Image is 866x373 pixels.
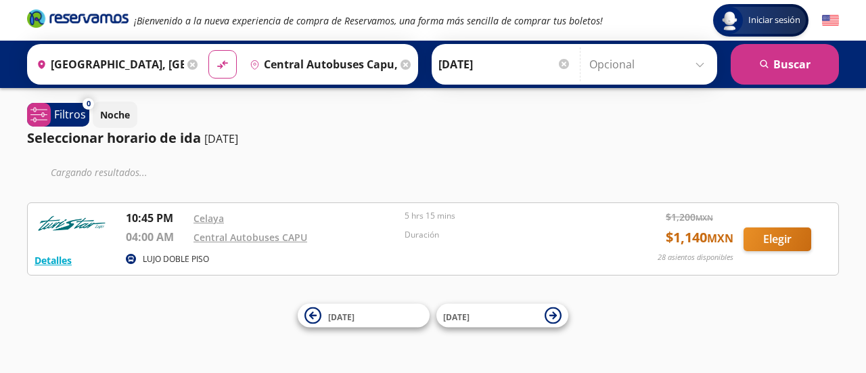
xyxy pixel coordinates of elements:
button: [DATE] [298,304,430,328]
p: Filtros [54,106,86,123]
a: Brand Logo [27,8,129,32]
p: Duración [405,229,609,241]
span: [DATE] [328,311,355,322]
p: Noche [100,108,130,122]
p: 04:00 AM [126,229,187,245]
span: $ 1,140 [666,227,733,248]
em: Cargando resultados ... [51,166,147,179]
button: English [822,12,839,29]
em: ¡Bienvenido a la nueva experiencia de compra de Reservamos, una forma más sencilla de comprar tus... [134,14,603,27]
i: Brand Logo [27,8,129,28]
button: Detalles [35,253,72,267]
input: Opcional [589,47,710,81]
small: MXN [696,213,713,223]
p: 28 asientos disponibles [658,252,733,263]
p: 10:45 PM [126,210,187,226]
button: Buscar [731,44,839,85]
input: Elegir Fecha [438,47,571,81]
button: [DATE] [436,304,568,328]
button: Elegir [744,227,811,251]
button: Noche [93,102,137,128]
button: 0Filtros [27,103,89,127]
span: 0 [87,98,91,110]
span: [DATE] [443,311,470,322]
p: Seleccionar horario de ida [27,128,201,148]
p: [DATE] [204,131,238,147]
input: Buscar Origen [31,47,184,81]
a: Celaya [193,212,224,225]
p: 5 hrs 15 mins [405,210,609,222]
img: RESERVAMOS [35,210,109,237]
small: MXN [707,231,733,246]
input: Buscar Destino [244,47,397,81]
span: $ 1,200 [666,210,713,224]
p: LUJO DOBLE PISO [143,253,209,265]
a: Central Autobuses CAPU [193,231,307,244]
span: Iniciar sesión [743,14,806,27]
